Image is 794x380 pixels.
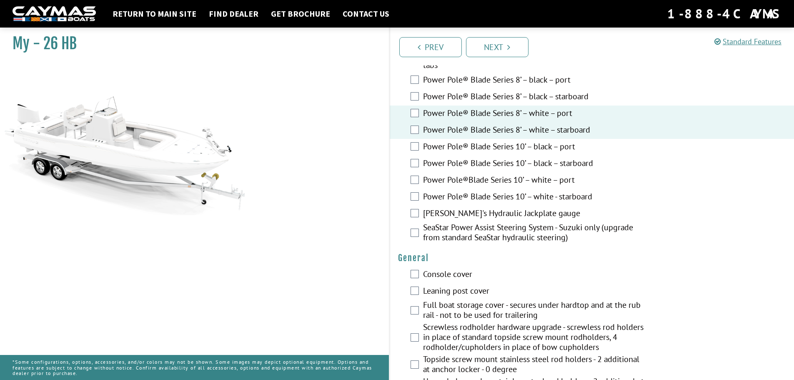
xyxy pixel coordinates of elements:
[423,300,646,322] label: Full boat storage cover - secures under hardtop and at the rub rail - not to be used for trailering
[423,175,646,187] label: Power Pole®Blade Series 10’ – white – port
[205,8,263,19] a: Find Dealer
[423,141,646,154] label: Power Pole® Blade Series 10’ – black – port
[399,37,462,57] a: Prev
[667,5,781,23] div: 1-888-4CAYMAS
[13,355,376,380] p: *Some configurations, options, accessories, and/or colors may not be shown. Some images may depic...
[423,322,646,354] label: Screwless rodholder hardware upgrade - screwless rod holders in place of standard topside screw m...
[13,6,96,22] img: white-logo-c9c8dbefe5ff5ceceb0f0178aa75bf4bb51f6bca0971e226c86eb53dfe498488.png
[13,34,368,53] h1: My - 26 HB
[423,208,646,220] label: [PERSON_NAME]'s Hydraulic Jackplate gauge
[423,75,646,87] label: Power Pole® Blade Series 8’ – black – port
[398,253,786,263] h4: General
[423,354,646,376] label: Topside screw mount stainless steel rod holders - 2 additional at anchor locker - 0 degree
[423,286,646,298] label: Leaning post cover
[423,158,646,170] label: Power Pole® Blade Series 10’ – black – starboard
[714,37,781,46] a: Standard Features
[423,269,646,281] label: Console cover
[466,37,528,57] a: Next
[338,8,393,19] a: Contact Us
[108,8,200,19] a: Return to main site
[423,125,646,137] label: Power Pole® Blade Series 8’ – white – starboard
[267,8,334,19] a: Get Brochure
[423,222,646,244] label: SeaStar Power Assist Steering System - Suzuki only (upgrade from standard SeaStar hydraulic steer...
[423,91,646,103] label: Power Pole® Blade Series 8’ – black – starboard
[423,191,646,204] label: Power Pole® Blade Series 10’ – white - starboard
[423,108,646,120] label: Power Pole® Blade Series 8’ – white – port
